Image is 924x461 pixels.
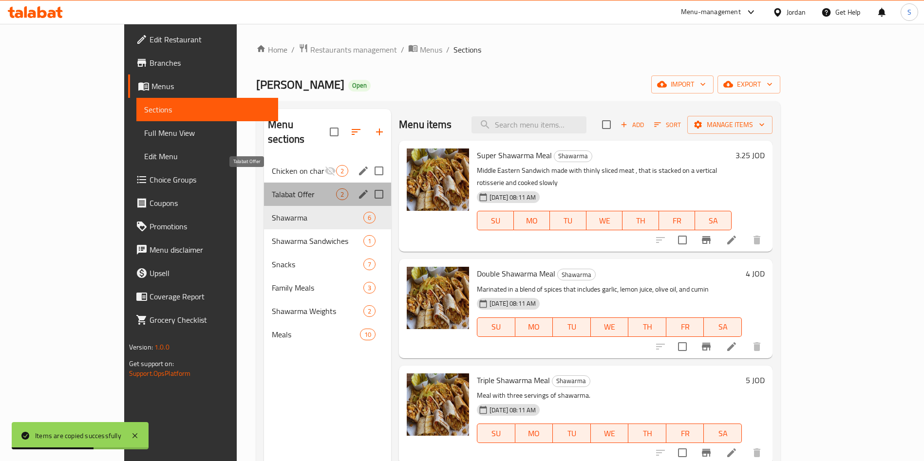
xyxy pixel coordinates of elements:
[150,314,271,326] span: Grocery Checklist
[144,104,271,115] span: Sections
[481,426,511,441] span: SU
[129,357,174,370] span: Get support on:
[699,214,728,228] span: SA
[408,43,442,56] a: Menus
[128,168,279,191] a: Choice Groups
[717,75,780,93] button: export
[695,335,718,358] button: Branch-specific-item
[477,266,555,281] span: Double Shawarma Meal
[746,267,765,280] h6: 4 JOD
[364,260,375,269] span: 7
[666,317,704,337] button: FR
[337,166,348,176] span: 2
[695,228,718,252] button: Branch-specific-item
[264,159,391,183] div: Chicken on charcoal2edit
[659,78,706,91] span: import
[360,330,375,339] span: 10
[554,150,592,162] span: Shawarma
[324,122,344,142] span: Select all sections
[687,116,773,134] button: Manage items
[746,373,765,387] h6: 5 JOD
[552,375,590,387] div: Shawarma
[129,341,153,353] span: Version:
[356,164,371,178] button: edit
[553,317,591,337] button: TU
[628,317,666,337] button: TH
[632,320,662,334] span: TH
[363,235,376,247] div: items
[477,165,732,189] p: Middle Eastern Sandwich made with thinly sliced meat , that is stacked on a vertical rotisserie a...
[632,426,662,441] span: TH
[363,258,376,270] div: items
[310,44,397,55] span: Restaurants management
[672,230,693,250] span: Select to update
[272,282,363,294] div: Family Meals
[150,34,271,45] span: Edit Restaurant
[264,276,391,299] div: Family Meals3
[670,320,700,334] span: FR
[299,43,397,56] a: Restaurants management
[681,6,741,18] div: Menu-management
[663,214,692,228] span: FR
[514,211,550,230] button: MO
[726,341,737,352] a: Edit menu item
[446,44,450,55] li: /
[35,430,121,441] div: Items are copied successfully
[128,215,279,238] a: Promotions
[150,174,271,185] span: Choice Groups
[128,28,279,51] a: Edit Restaurant
[477,283,742,295] p: Marinated in a blend of spices that includes garlic, lemon juice, olive oil, and cumin
[407,267,469,329] img: Double Shawarma Meal
[420,44,442,55] span: Menus
[272,212,363,223] span: Shawarma
[264,206,391,229] div: Shawarma6
[264,253,391,276] div: Snacks7
[364,307,375,316] span: 2
[622,211,659,230] button: TH
[745,228,769,252] button: delete
[150,57,271,69] span: Branches
[628,424,666,443] button: TH
[272,329,360,340] span: Meals
[558,269,595,280] span: Shawarma
[150,221,271,232] span: Promotions
[695,211,732,230] button: SA
[291,44,295,55] li: /
[264,323,391,346] div: Meals10
[348,80,371,92] div: Open
[725,78,773,91] span: export
[591,317,629,337] button: WE
[264,229,391,253] div: Shawarma Sandwiches1
[364,213,375,222] span: 6
[144,150,271,162] span: Edit Menu
[550,211,586,230] button: TU
[486,193,540,202] span: [DATE] 08:11 AM
[150,267,271,279] span: Upsell
[591,424,629,443] button: WE
[471,116,586,133] input: search
[708,426,738,441] span: SA
[272,235,363,247] span: Shawarma Sandwiches
[586,211,623,230] button: WE
[154,341,170,353] span: 1.0.0
[666,424,704,443] button: FR
[617,117,648,132] button: Add
[151,80,271,92] span: Menus
[652,117,683,132] button: Sort
[907,7,911,18] span: S
[515,317,553,337] button: MO
[557,269,596,280] div: Shawarma
[348,81,371,90] span: Open
[150,197,271,209] span: Coupons
[519,426,549,441] span: MO
[477,317,515,337] button: SU
[453,44,481,55] span: Sections
[128,51,279,74] a: Branches
[519,320,549,334] span: MO
[477,148,552,163] span: Super Shawarma Meal
[264,183,391,206] div: Talabat Offer2edit
[128,308,279,332] a: Grocery Checklist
